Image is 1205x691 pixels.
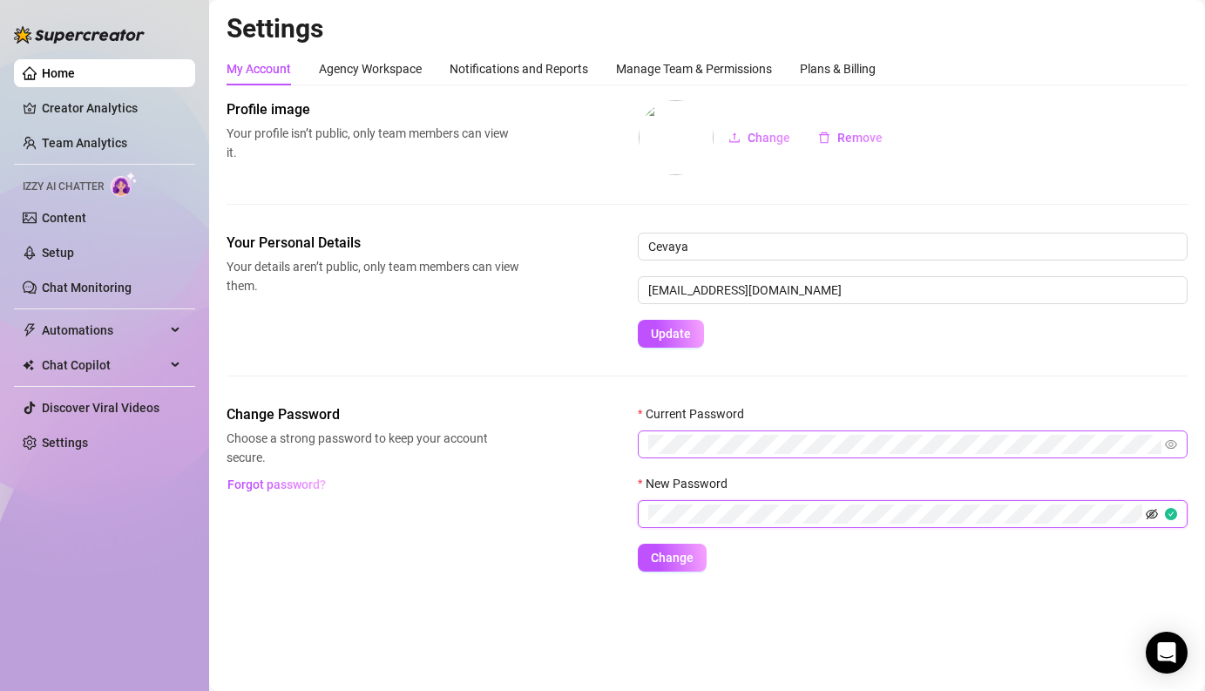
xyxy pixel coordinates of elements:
[818,132,830,144] span: delete
[1146,508,1158,520] span: eye-invisible
[227,233,519,254] span: Your Personal Details
[227,12,1188,45] h2: Settings
[638,544,707,572] button: Change
[648,435,1161,454] input: Current Password
[227,59,291,78] div: My Account
[1146,632,1188,674] div: Open Intercom Messenger
[42,351,166,379] span: Chat Copilot
[42,316,166,344] span: Automations
[14,26,145,44] img: logo-BBDzfeDw.svg
[227,429,519,467] span: Choose a strong password to keep your account secure.
[42,401,159,415] a: Discover Viral Videos
[227,471,326,498] button: Forgot password?
[319,59,422,78] div: Agency Workspace
[728,132,741,144] span: upload
[638,233,1188,261] input: Enter name
[638,474,739,493] label: New Password
[616,59,772,78] div: Manage Team & Permissions
[227,404,519,425] span: Change Password
[748,131,790,145] span: Change
[23,359,34,371] img: Chat Copilot
[651,551,694,565] span: Change
[42,211,86,225] a: Content
[42,136,127,150] a: Team Analytics
[804,124,897,152] button: Remove
[648,505,1142,524] input: New Password
[639,100,714,175] img: profilePics%2FVS8Wfo0W9wao4t68yjMyQQ85SXp2.jpeg
[227,478,326,491] span: Forgot password?
[450,59,588,78] div: Notifications and Reports
[638,404,755,423] label: Current Password
[23,179,104,195] span: Izzy AI Chatter
[800,59,876,78] div: Plans & Billing
[651,327,691,341] span: Update
[42,436,88,450] a: Settings
[837,131,883,145] span: Remove
[23,323,37,337] span: thunderbolt
[111,172,138,197] img: AI Chatter
[714,124,804,152] button: Change
[638,320,704,348] button: Update
[227,99,519,120] span: Profile image
[42,246,74,260] a: Setup
[227,124,519,162] span: Your profile isn’t public, only team members can view it.
[42,66,75,80] a: Home
[42,281,132,295] a: Chat Monitoring
[227,257,519,295] span: Your details aren’t public, only team members can view them.
[1165,438,1177,451] span: eye
[638,276,1188,304] input: Enter new email
[42,94,181,122] a: Creator Analytics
